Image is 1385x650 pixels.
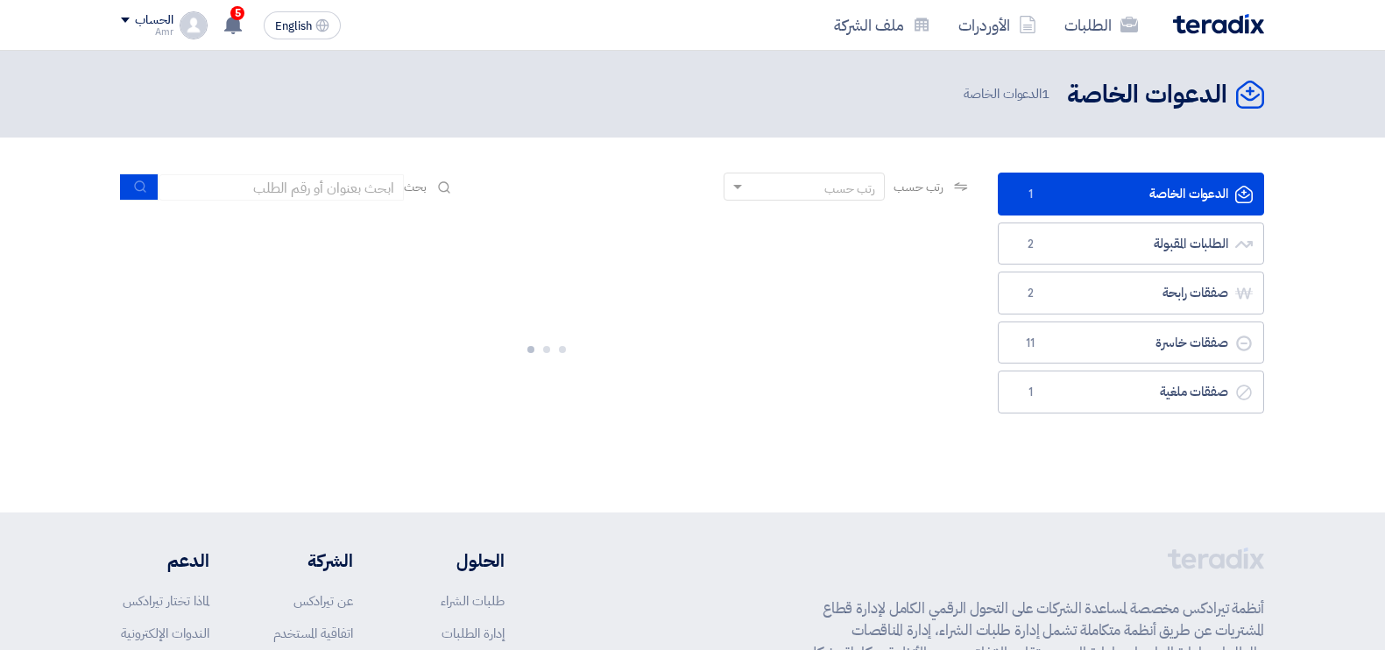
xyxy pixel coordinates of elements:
[406,548,505,574] li: الحلول
[1050,4,1152,46] a: الطلبات
[964,84,1053,104] span: الدعوات الخاصة
[180,11,208,39] img: profile_test.png
[121,548,209,574] li: الدعم
[442,624,505,643] a: إدارة الطلبات
[820,4,944,46] a: ملف الشركة
[135,13,173,28] div: الحساب
[998,371,1264,413] a: صفقات ملغية1
[121,624,209,643] a: الندوات الإلكترونية
[998,321,1264,364] a: صفقات خاسرة11
[262,548,353,574] li: الشركة
[998,173,1264,215] a: الدعوات الخاصة1
[944,4,1050,46] a: الأوردرات
[1020,236,1041,253] span: 2
[121,27,173,37] div: Amr
[230,6,244,20] span: 5
[275,20,312,32] span: English
[441,591,505,611] a: طلبات الشراء
[1042,84,1049,103] span: 1
[404,178,427,196] span: بحث
[894,178,943,196] span: رتب حسب
[293,591,353,611] a: عن تيرادكس
[1173,14,1264,34] img: Teradix logo
[159,174,404,201] input: ابحث بعنوان أو رقم الطلب
[123,591,209,611] a: لماذا تختار تيرادكس
[1020,186,1041,203] span: 1
[824,180,875,198] div: رتب حسب
[264,11,341,39] button: English
[998,223,1264,265] a: الطلبات المقبولة2
[1020,335,1041,352] span: 11
[1020,384,1041,401] span: 1
[1020,285,1041,302] span: 2
[273,624,353,643] a: اتفاقية المستخدم
[1067,78,1227,112] h2: الدعوات الخاصة
[998,272,1264,314] a: صفقات رابحة2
